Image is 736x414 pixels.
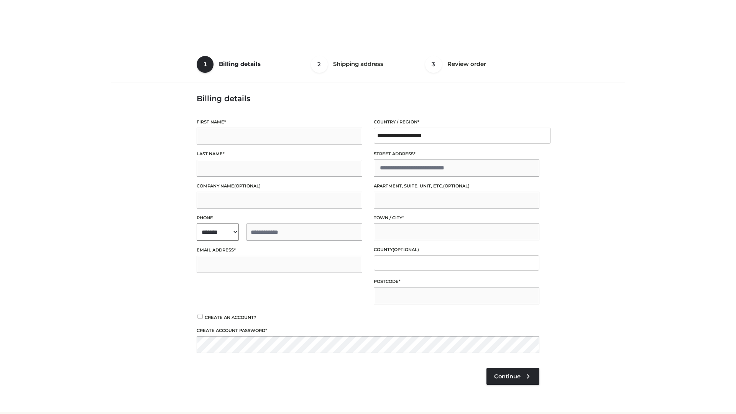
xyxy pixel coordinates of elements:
span: Create an account? [205,315,256,320]
span: (optional) [443,183,470,189]
label: Street address [374,150,539,158]
span: 3 [425,56,442,73]
label: First name [197,118,362,126]
label: Country / Region [374,118,539,126]
span: Billing details [219,60,261,67]
span: Continue [494,373,521,380]
span: Review order [447,60,486,67]
label: Phone [197,214,362,222]
span: Shipping address [333,60,383,67]
label: Last name [197,150,362,158]
span: 2 [311,56,328,73]
input: Create an account? [197,314,204,319]
label: Company name [197,182,362,190]
label: Email address [197,246,362,254]
label: Create account password [197,327,539,334]
label: Town / City [374,214,539,222]
label: Apartment, suite, unit, etc. [374,182,539,190]
span: (optional) [393,247,419,252]
label: County [374,246,539,253]
h3: Billing details [197,94,539,103]
a: Continue [486,368,539,385]
span: (optional) [234,183,261,189]
label: Postcode [374,278,539,285]
span: 1 [197,56,214,73]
